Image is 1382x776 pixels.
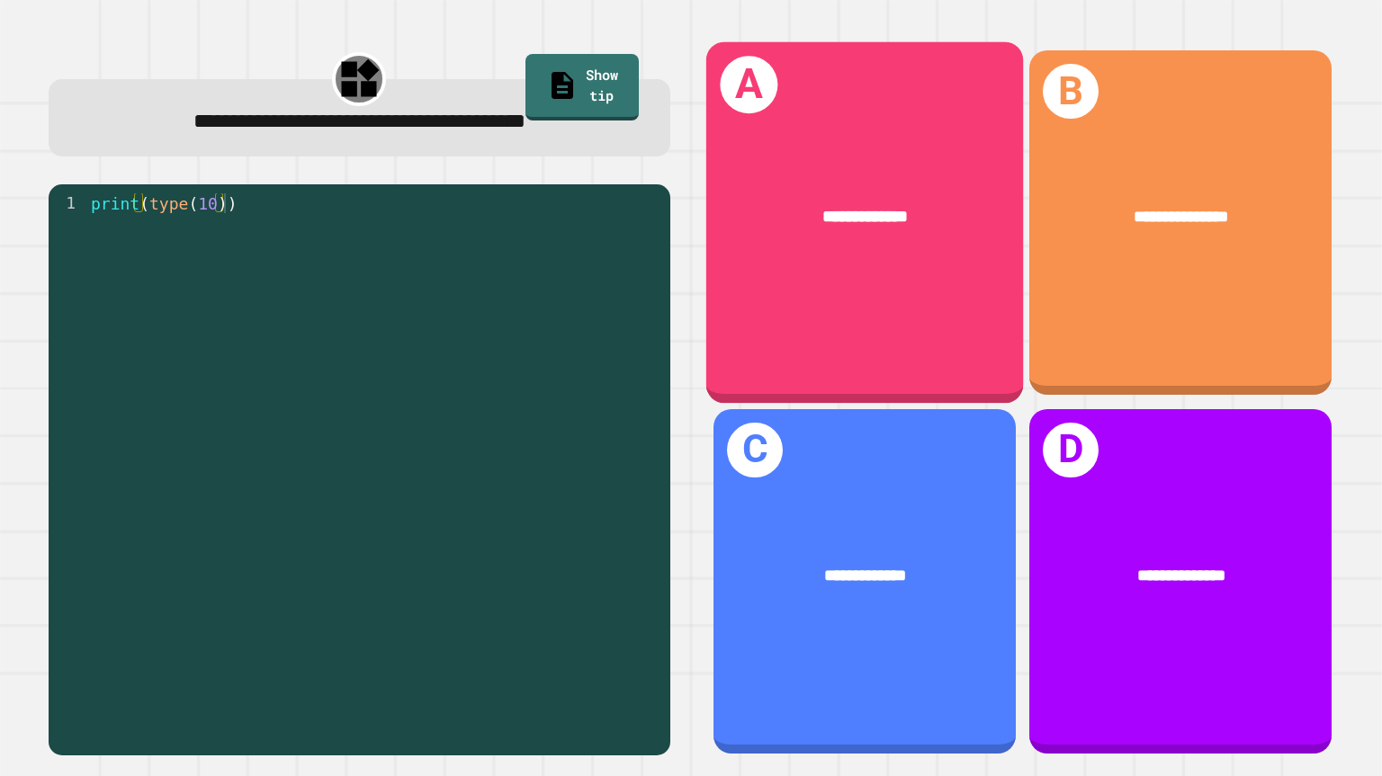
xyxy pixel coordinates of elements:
[1043,423,1098,477] h1: D
[721,56,778,113] h1: A
[525,54,639,121] a: Show tip
[727,423,782,477] h1: C
[49,193,87,213] div: 1
[1043,64,1098,119] h1: B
